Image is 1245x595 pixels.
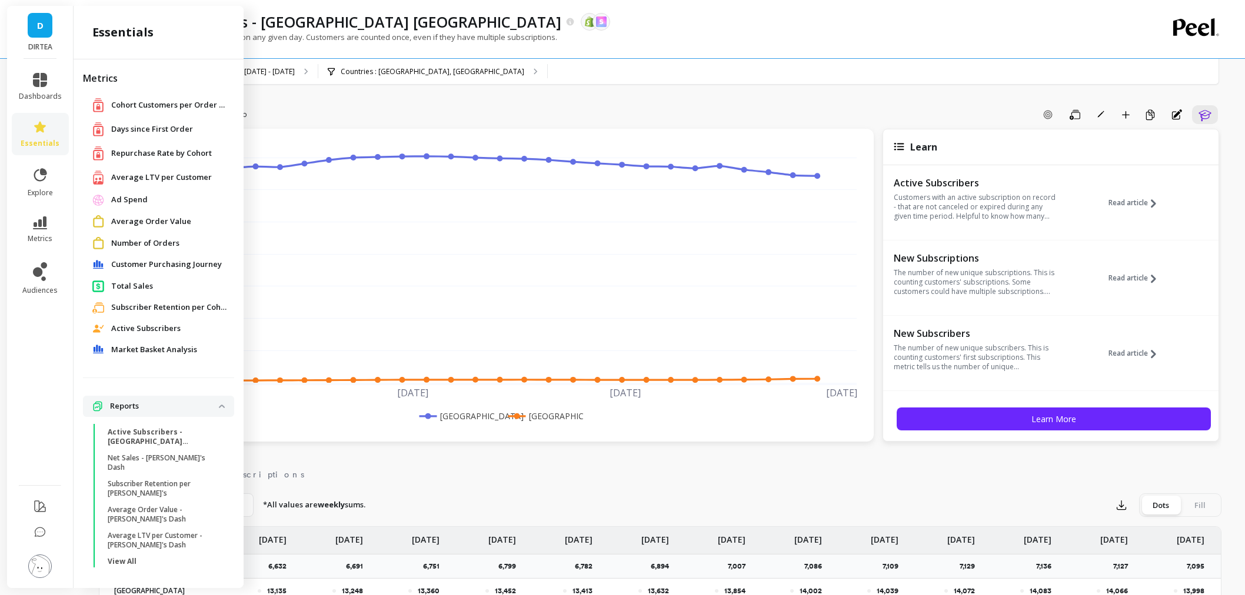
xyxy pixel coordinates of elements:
p: *All values are sums. [263,499,365,511]
p: New Subscribers [894,327,1056,339]
span: Read article [1108,349,1148,358]
p: 7,129 [960,561,982,571]
img: navigation item icon [92,122,104,136]
div: Fill [1180,496,1219,514]
span: Average LTV per Customer [111,172,212,183]
img: navigation item icon [92,260,104,269]
button: Read article [1108,176,1165,230]
span: Learn [910,141,937,153]
span: metrics [28,234,52,243]
p: Active Subscribers - US UK [119,12,561,32]
p: The number of active subscribers on any given day. Customers are counted once, even if they have ... [99,32,557,42]
p: 7,086 [804,561,829,571]
span: audiences [22,286,58,295]
p: [DATE] [1177,527,1204,546]
img: navigation item icon [92,194,104,206]
button: Read article [1108,326,1165,380]
strong: weekly [318,499,345,510]
span: Cohort Customers per Order Count [111,99,229,111]
p: 7,136 [1036,561,1058,571]
p: Active Subscribers - [GEOGRAPHIC_DATA] [GEOGRAPHIC_DATA] [108,427,220,446]
nav: Tabs [99,459,1221,486]
span: Learn More [1031,413,1076,424]
div: Dots [1141,496,1180,514]
p: Countries : [GEOGRAPHIC_DATA], [GEOGRAPHIC_DATA] [341,67,524,76]
p: 6,632 [268,561,294,571]
img: navigation item icon [92,280,104,292]
p: Active Subscribers [894,177,1056,189]
p: The number of new unique subscriptions. This is counting customers' subscriptions. Some customers... [894,268,1056,296]
span: Market Basket Analysis [111,344,197,356]
button: Read article [1108,251,1165,305]
button: Learn More [897,407,1211,430]
p: Net Sales - [PERSON_NAME]'s Dash [108,453,220,472]
p: Average Order Value - [PERSON_NAME]'s Dash [108,505,220,524]
p: [DATE] [335,527,363,546]
p: 7,007 [728,561,753,571]
span: Active Subscribers [111,323,181,335]
span: Ad Spend [111,194,148,206]
p: [DATE] [947,527,975,546]
p: [DATE] [259,527,287,546]
p: Customers with an active subscription on record - that are not canceled or expired during any giv... [894,193,1056,221]
h2: Metrics [83,71,234,85]
p: 7,109 [883,561,906,571]
p: [DATE] [794,527,822,546]
p: [DATE] [641,527,669,546]
p: [DATE] [871,527,898,546]
h2: essentials [92,24,154,41]
p: [DATE] [565,527,592,546]
p: Average LTV per Customer - [PERSON_NAME]'s Dash [108,531,220,550]
img: navigation item icon [92,146,104,161]
span: Days since First Order [111,123,193,135]
img: api.skio.svg [596,16,607,27]
p: 6,751 [423,561,447,571]
img: navigation item icon [92,325,104,333]
img: profile picture [28,554,52,578]
p: 6,782 [575,561,600,571]
p: Reports [110,400,219,412]
img: api.shopify.svg [584,16,595,27]
img: navigation item icon [92,98,104,112]
p: [DATE] [488,527,516,546]
span: essentials [21,139,59,148]
span: Number of Orders [111,238,179,249]
p: 6,799 [498,561,523,571]
p: DIRTEA [19,42,62,52]
span: Read article [1108,198,1148,208]
span: Average Order Value [111,216,191,228]
p: View All [108,557,137,566]
img: navigation item icon [92,302,104,313]
span: explore [28,188,53,198]
img: navigation item icon [92,170,104,185]
img: navigation item icon [92,237,104,249]
span: Subscriptions [212,469,304,480]
p: [DATE] [1100,527,1128,546]
span: Customer Purchasing Journey [111,259,222,270]
p: [DATE] [718,527,745,546]
p: 6,894 [651,561,676,571]
span: dashboards [19,92,62,101]
p: 7,127 [1113,561,1135,571]
p: [DATE] [412,527,440,546]
p: Subscriber Retention per [PERSON_NAME]'s [108,479,220,498]
span: Total Sales [111,280,153,292]
p: 7,095 [1187,561,1211,571]
span: D [37,19,44,32]
img: down caret icon [219,405,225,408]
span: Subscriber Retention per Cohort [111,302,229,313]
img: navigation item icon [92,215,104,228]
span: Read article [1108,273,1148,283]
img: navigation item icon [92,345,104,354]
p: 6,691 [346,561,370,571]
p: The number of new unique subscribers. This is counting customers' first subscriptions. This metri... [894,343,1056,372]
img: navigation item icon [92,401,103,412]
p: New Subscriptions [894,252,1056,264]
span: Repurchase Rate by Cohort [111,148,212,159]
p: [DATE] [1024,527,1051,546]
